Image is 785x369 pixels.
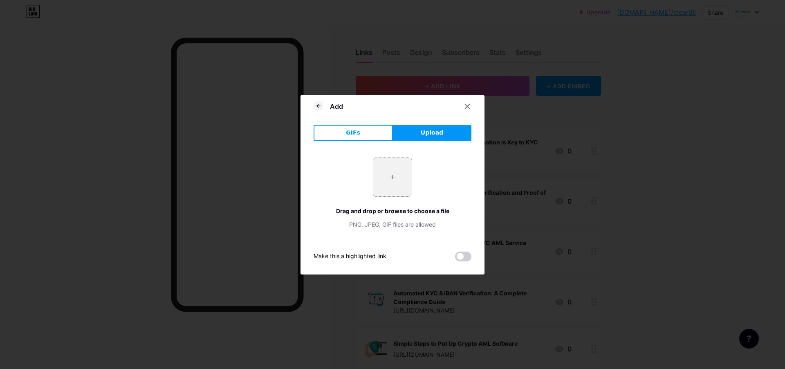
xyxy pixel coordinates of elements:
div: PNG, JPEG, GIF files are allowed [314,220,471,229]
span: GIFs [346,128,360,137]
span: Upload [421,128,443,137]
button: Upload [392,125,471,141]
div: Drag and drop or browse to choose a file [314,207,471,215]
button: GIFs [314,125,392,141]
div: Make this a highlighted link [314,252,386,261]
div: Add [330,101,343,111]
